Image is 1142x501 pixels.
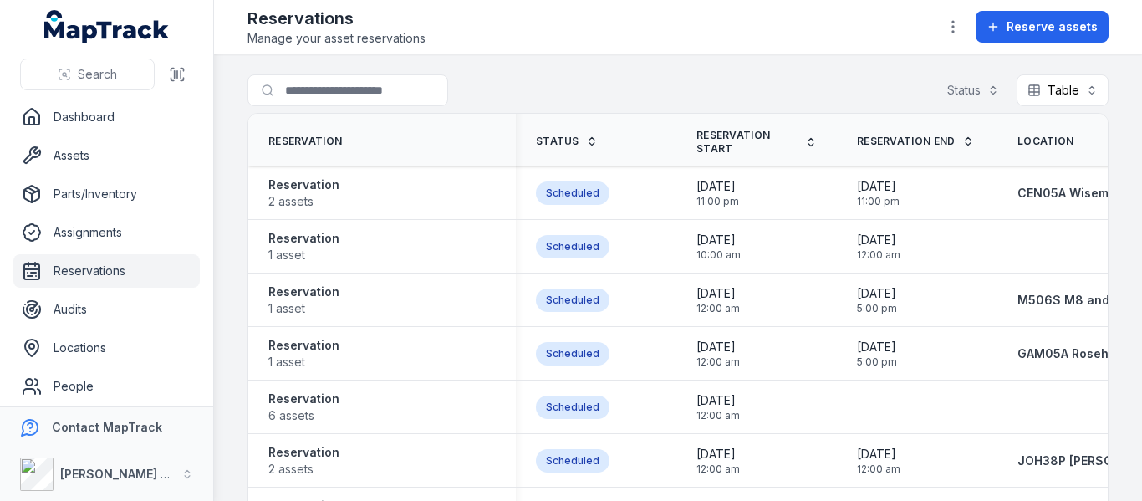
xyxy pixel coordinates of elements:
[268,247,339,263] span: 1 asset
[696,232,741,262] time: 9/29/2025, 10:00:00 AM
[268,354,339,371] span: 1 asset
[976,11,1109,43] button: Reserve assets
[696,129,817,156] a: Reservation Start
[696,302,740,315] span: 12:00 am
[247,30,426,47] span: Manage your asset reservations
[268,444,339,461] strong: Reservation
[268,284,339,300] strong: Reservation
[857,135,956,148] span: Reservation End
[696,232,741,248] span: [DATE]
[13,100,200,134] a: Dashboard
[536,235,609,258] div: Scheduled
[536,289,609,312] div: Scheduled
[536,135,579,148] span: Status
[696,178,739,195] span: [DATE]
[268,391,339,407] strong: Reservation
[268,230,339,263] a: Reservation1 asset
[13,293,200,326] a: Audits
[52,420,162,434] strong: Contact MapTrack
[1017,135,1073,148] span: Location
[78,66,117,83] span: Search
[13,370,200,403] a: People
[857,135,974,148] a: Reservation End
[696,409,740,422] span: 12:00 am
[536,342,609,366] div: Scheduled
[44,10,170,43] a: MapTrack
[268,461,339,478] span: 2 assets
[857,232,900,248] span: [DATE]
[696,446,740,463] span: [DATE]
[857,446,900,463] span: [DATE]
[536,181,609,205] div: Scheduled
[13,331,200,365] a: Locations
[857,463,900,476] span: 12:00 am
[268,391,339,424] a: Reservation6 assets
[1017,345,1119,362] a: GAM05A Rosehill
[857,446,900,476] time: 10/28/2025, 12:00:00 AM
[268,407,339,424] span: 6 assets
[696,446,740,476] time: 10/8/2025, 12:00:00 AM
[268,284,339,317] a: Reservation1 asset
[696,285,740,315] time: 9/28/2025, 12:00:00 AM
[268,176,339,210] a: Reservation2 assets
[857,285,897,302] span: [DATE]
[268,230,339,247] strong: Reservation
[60,467,197,481] strong: [PERSON_NAME] Group
[857,195,900,208] span: 11:00 pm
[696,129,798,156] span: Reservation Start
[696,178,739,208] time: 10/6/2025, 11:00:00 PM
[247,7,426,30] h2: Reservations
[536,396,609,419] div: Scheduled
[268,337,339,354] strong: Reservation
[536,449,609,473] div: Scheduled
[536,135,598,148] a: Status
[20,59,155,90] button: Search
[696,285,740,302] span: [DATE]
[13,254,200,288] a: Reservations
[1017,346,1119,360] span: GAM05A Rosehill
[268,300,339,317] span: 1 asset
[268,193,339,210] span: 2 assets
[696,339,740,355] span: [DATE]
[857,232,900,262] time: 10/31/2025, 12:00:00 AM
[857,248,900,262] span: 12:00 am
[13,177,200,211] a: Parts/Inventory
[857,302,897,315] span: 5:00 pm
[696,339,740,369] time: 10/3/2025, 12:00:00 AM
[857,339,897,355] span: [DATE]
[268,444,339,478] a: Reservation2 assets
[1007,18,1098,35] span: Reserve assets
[857,285,897,315] time: 10/1/2025, 5:00:00 PM
[696,355,740,369] span: 12:00 am
[696,463,740,476] span: 12:00 am
[936,74,1010,106] button: Status
[696,392,740,422] time: 10/15/2025, 12:00:00 AM
[857,355,897,369] span: 5:00 pm
[13,139,200,172] a: Assets
[1017,74,1109,106] button: Table
[268,135,342,148] span: Reservation
[696,195,739,208] span: 11:00 pm
[857,178,900,208] time: 10/30/2025, 11:00:00 PM
[857,178,900,195] span: [DATE]
[268,176,339,193] strong: Reservation
[696,248,741,262] span: 10:00 am
[857,339,897,369] time: 10/10/2025, 5:00:00 PM
[696,392,740,409] span: [DATE]
[268,337,339,371] a: Reservation1 asset
[13,216,200,249] a: Assignments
